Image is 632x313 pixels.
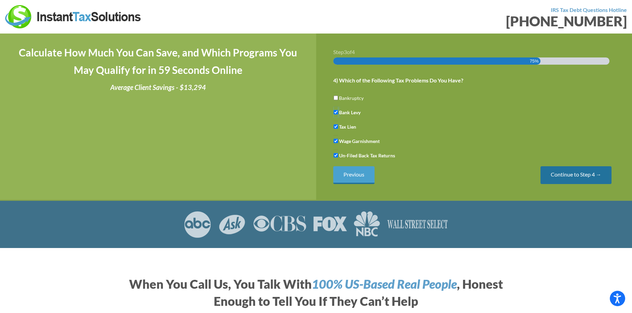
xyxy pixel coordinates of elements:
[5,5,142,28] img: Instant Tax Solutions Logo
[312,276,457,291] i: 100% US-Based Real People
[540,166,612,184] input: Continue to Step 4 →
[333,77,463,84] label: 4) Which of the Following Tax Problems Do You Have?
[333,166,375,184] input: Previous
[253,211,306,238] img: CBS
[127,275,506,310] h2: When You Call Us, You Talk With , Honest Enough to Tell You If They Can’t Help
[354,211,380,238] img: NBC
[17,44,299,79] h4: Calculate How Much You Can Save, and Which Programs You May Qualify for in 59 Seconds Online
[110,83,206,91] i: Average Client Savings - $13,294
[339,94,364,102] label: Bankruptcy
[339,138,380,145] label: Wage Garnishment
[321,14,627,28] div: [PHONE_NUMBER]
[5,13,142,19] a: Instant Tax Solutions Logo
[339,123,356,130] label: Tax Lien
[333,49,615,55] h3: Step of
[339,109,361,116] label: Bank Levy
[313,211,347,238] img: FOX
[387,211,449,238] img: Wall Street Select
[530,57,539,65] span: 75%
[352,49,355,55] span: 4
[339,152,395,159] label: Un-Filed Back Tax Returns
[184,211,211,238] img: ABC
[218,211,246,238] img: ASK
[551,6,627,13] strong: IRS Tax Debt Questions Hotline
[344,49,347,55] span: 3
